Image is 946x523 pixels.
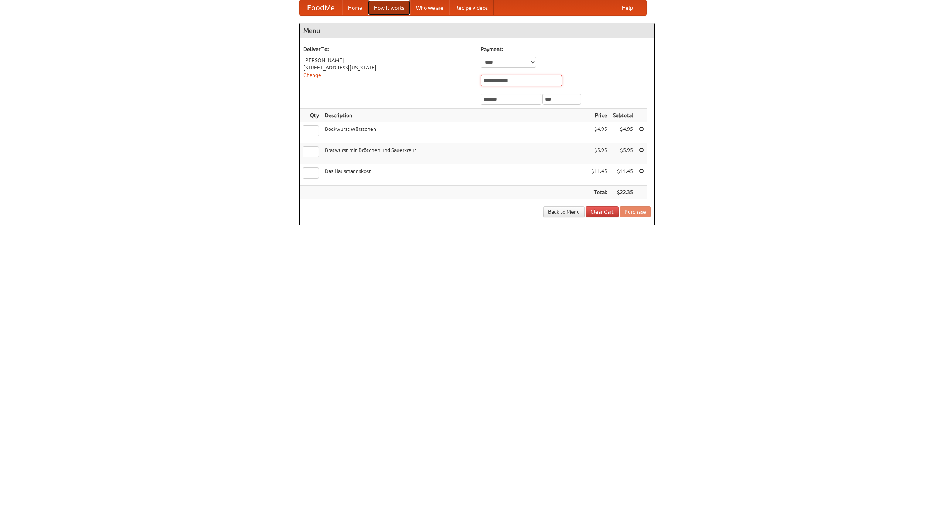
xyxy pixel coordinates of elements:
[303,45,473,53] h5: Deliver To:
[543,206,585,217] a: Back to Menu
[610,164,636,186] td: $11.45
[588,122,610,143] td: $4.95
[322,109,588,122] th: Description
[586,206,619,217] a: Clear Cart
[588,186,610,199] th: Total:
[588,164,610,186] td: $11.45
[322,164,588,186] td: Das Hausmannskost
[300,23,654,38] h4: Menu
[342,0,368,15] a: Home
[322,122,588,143] td: Bockwurst Würstchen
[610,122,636,143] td: $4.95
[449,0,494,15] a: Recipe videos
[300,109,322,122] th: Qty
[300,0,342,15] a: FoodMe
[610,186,636,199] th: $22.35
[610,143,636,164] td: $5.95
[303,57,473,64] div: [PERSON_NAME]
[588,109,610,122] th: Price
[303,72,321,78] a: Change
[620,206,651,217] button: Purchase
[322,143,588,164] td: Bratwurst mit Brötchen und Sauerkraut
[481,45,651,53] h5: Payment:
[610,109,636,122] th: Subtotal
[368,0,410,15] a: How it works
[616,0,639,15] a: Help
[303,64,473,71] div: [STREET_ADDRESS][US_STATE]
[410,0,449,15] a: Who we are
[588,143,610,164] td: $5.95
